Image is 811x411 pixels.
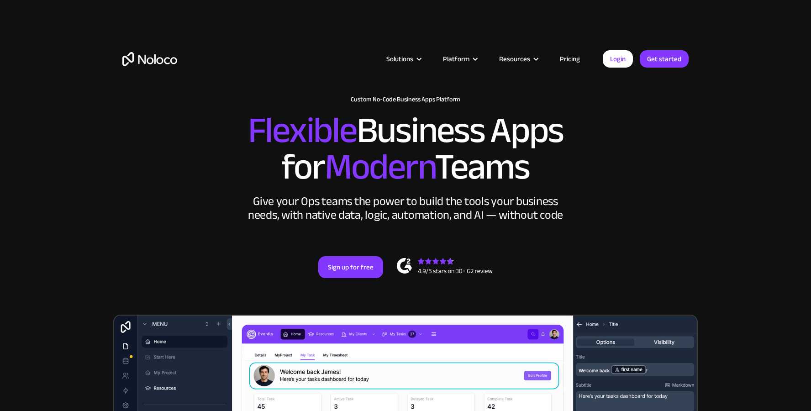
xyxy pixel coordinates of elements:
[246,195,565,222] div: Give your Ops teams the power to build the tools your business needs, with native data, logic, au...
[122,52,177,66] a: home
[443,53,469,65] div: Platform
[248,96,357,164] span: Flexible
[375,53,432,65] div: Solutions
[318,256,383,278] a: Sign up for free
[432,53,488,65] div: Platform
[499,53,530,65] div: Resources
[640,50,689,68] a: Get started
[488,53,548,65] div: Resources
[603,50,633,68] a: Login
[386,53,413,65] div: Solutions
[122,112,689,185] h2: Business Apps for Teams
[548,53,591,65] a: Pricing
[325,133,435,201] span: Modern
